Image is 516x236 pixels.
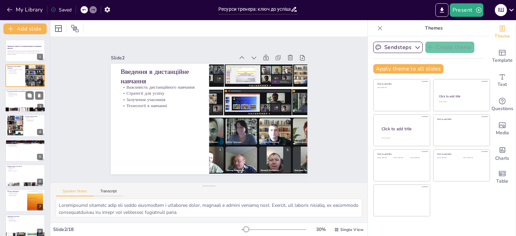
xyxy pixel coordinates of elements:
div: Add charts and graphs [489,141,516,165]
div: Add text boxes [489,68,516,93]
strong: Тренерські стратегії та методичні підходи до підтримки вчителів [7,46,41,49]
div: 8 [37,229,43,235]
div: 1 [37,54,43,60]
p: Онлайн-платформи [25,117,43,118]
p: Онлайн-тести [7,168,43,169]
div: Click to add title [382,126,425,132]
p: Методи оцінювання [7,190,25,192]
p: Соціальні мережі [25,121,43,122]
p: Важливість дистанційного навчання [127,66,205,89]
div: Click to add title [437,117,485,120]
div: 4 [37,129,43,135]
span: Theme [494,33,510,40]
button: Export to PowerPoint [435,3,448,17]
div: І Ш [495,4,507,16]
div: Click to add title [377,83,425,85]
div: 4 [5,114,45,137]
div: 7 [37,204,43,210]
p: Themes [385,20,482,36]
p: Технології в навчанні [123,84,201,106]
button: Present [450,3,483,17]
button: Transcript [94,189,124,196]
div: Add images, graphics, shapes or video [489,117,516,141]
span: Single View [340,227,363,232]
p: Сумативне оцінювання [7,193,25,194]
div: 7 [5,189,45,211]
p: Обговорення в групах [7,143,43,144]
p: Відео [25,118,43,120]
button: Delete Slide [35,91,43,99]
p: Стратегії для успіху [125,73,204,95]
div: 30 % [313,226,329,233]
div: Slide 2 / 18 [53,226,242,233]
p: Атмосфера довіри [7,219,43,221]
div: Add a table [489,165,516,189]
p: Generated with [URL] [7,54,43,55]
button: Create theme [425,42,474,53]
div: Slide 2 [123,35,246,67]
div: Saved [51,7,72,13]
div: 5 [37,154,43,160]
p: Формативне оцінювання [7,192,25,193]
p: Основні принципи дистанційного навчання [7,90,43,92]
div: Click to add text [377,157,392,159]
div: 1 [5,40,45,62]
div: 2 [5,64,45,87]
div: Click to add text [394,157,409,159]
p: Обговорення [7,95,43,97]
p: Запитання [7,142,43,143]
div: Get real-time input from your audience [489,93,516,117]
button: Sendsteps [373,42,423,53]
p: Залучення учасників [7,71,23,73]
button: Duplicate Slide [26,91,34,99]
div: 3 [5,89,45,112]
div: Change the overall theme [489,20,516,44]
span: Table [496,178,508,185]
p: Залучення учасників [124,78,202,100]
button: І Ш [495,3,507,17]
span: Template [492,57,513,64]
textarea: Loremipsumd sitametc adip eli seddo eiusmodtem i utlaboree dolor, magnaali e admini veniamq nost.... [56,199,362,217]
p: Інтерактивний контент [7,93,43,94]
div: Click to add text [439,101,483,103]
p: Підтримка учасників [7,215,43,217]
div: Add ready made slides [489,44,516,68]
div: Layout [53,23,64,34]
div: Click to add title [377,153,425,155]
div: Click to add title [437,153,485,155]
p: Презентація охоплює основні стратегії та методи, які тренери можуть використовувати для підтримки... [7,50,43,54]
button: My Library [5,4,46,15]
button: Add slide [3,23,47,34]
p: Доступність матеріалів [7,94,43,96]
div: 5 [5,140,45,162]
p: Різноманітні методи [7,194,25,196]
span: Media [496,129,509,137]
p: Введення в дистанційне навчання [7,65,23,69]
span: Text [498,81,507,88]
input: Insert title [218,4,291,14]
p: Моніторинг прогресу [7,195,25,197]
span: Position [71,25,79,33]
p: Технології в навчанні [7,73,23,74]
div: Click to add text [437,157,458,159]
div: Click to add text [463,157,484,159]
span: Questions [491,105,513,112]
p: Важливість дистанційного навчання [7,69,23,70]
p: Ресурси для тренерів [25,115,43,117]
p: Стратегії залучення учасників [7,140,43,142]
div: Click to add text [410,157,425,159]
p: Введення в дистанційне навчання [128,50,208,84]
button: Speaker Notes [56,189,94,196]
div: 6 [5,164,45,187]
div: 2 [37,79,43,85]
p: Використання технологій [7,166,43,168]
p: Форум [7,169,43,171]
p: Інтерактивні вправи [25,119,43,121]
p: Консультації [7,218,43,219]
p: Динамічне середовище [7,145,43,147]
div: 3 [37,104,43,110]
p: Підтримка навчання [7,221,43,222]
p: Чіткі цілі [7,92,43,93]
p: Практичні завдання [7,144,43,146]
button: Apply theme to all slides [373,64,443,74]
